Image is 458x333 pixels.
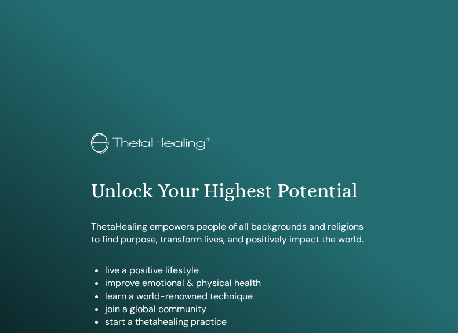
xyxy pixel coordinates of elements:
li: improve emotional & physical health [105,277,368,289]
li: join a global community [105,303,368,316]
li: learn a world-renowned technique [105,290,368,303]
h1: Unlock Your Highest Potential [91,179,368,203]
li: live a positive lifestyle [105,264,368,277]
li: start a thetahealing practice [105,316,368,328]
p: ThetaHealing empowers people of all backgrounds and religions to find purpose, transform lives, a... [91,220,368,247]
